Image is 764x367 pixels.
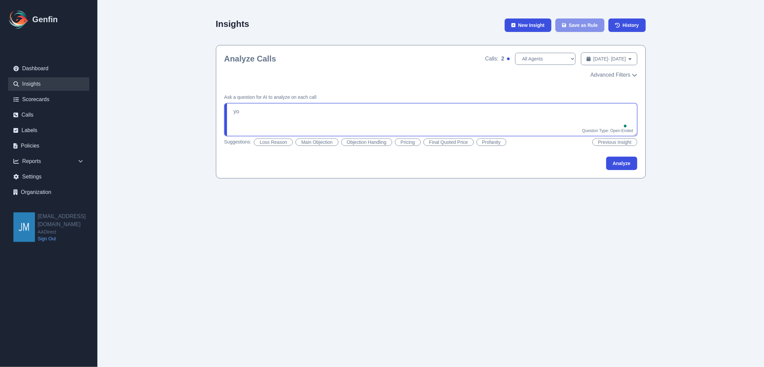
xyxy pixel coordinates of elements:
h1: Genfin [32,14,58,25]
a: Policies [8,139,89,153]
div: Reports [8,155,89,168]
img: jmendoza@aadirect.com [13,212,35,242]
span: Question Type: Open-Ended [582,128,633,133]
button: Analyze [606,157,637,170]
a: Settings [8,170,89,184]
a: Dashboard [8,62,89,75]
button: Main Objection [296,138,338,146]
a: Labels [8,124,89,137]
a: History [609,18,645,32]
a: Scorecards [8,93,89,106]
button: Objection Handling [341,138,392,146]
a: Calls [8,108,89,122]
span: New Insight [518,22,545,29]
button: New Insight [505,18,551,32]
span: Calls: [485,55,499,63]
button: Profanity [477,138,506,146]
span: AADirect [38,229,97,235]
h2: Analyze Calls [224,53,276,64]
button: Save as Rule [555,18,605,32]
a: Sign Out [38,235,97,242]
a: Organization [8,186,89,199]
span: Suggestions: [224,138,252,146]
button: Pricing [395,138,421,146]
span: Save as Rule [569,22,598,29]
span: 2 [501,55,504,63]
button: Previous Insight [592,138,637,146]
textarea: To enrich screen reader interactions, please activate Accessibility in Grammarly extension settings [224,103,637,136]
img: Logo [8,9,30,30]
h2: Insights [216,19,250,29]
a: Insights [8,77,89,91]
button: Advanced Filters [590,71,637,79]
span: [DATE] - [DATE] [593,55,626,62]
button: Loss Reason [254,138,293,146]
h2: [EMAIL_ADDRESS][DOMAIN_NAME] [38,212,97,229]
span: History [623,22,639,29]
button: Final Quoted Price [423,138,474,146]
button: [DATE]- [DATE] [581,52,637,65]
h4: Ask a question for AI to analyze on each call [224,94,637,100]
span: Advanced Filters [590,71,630,79]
